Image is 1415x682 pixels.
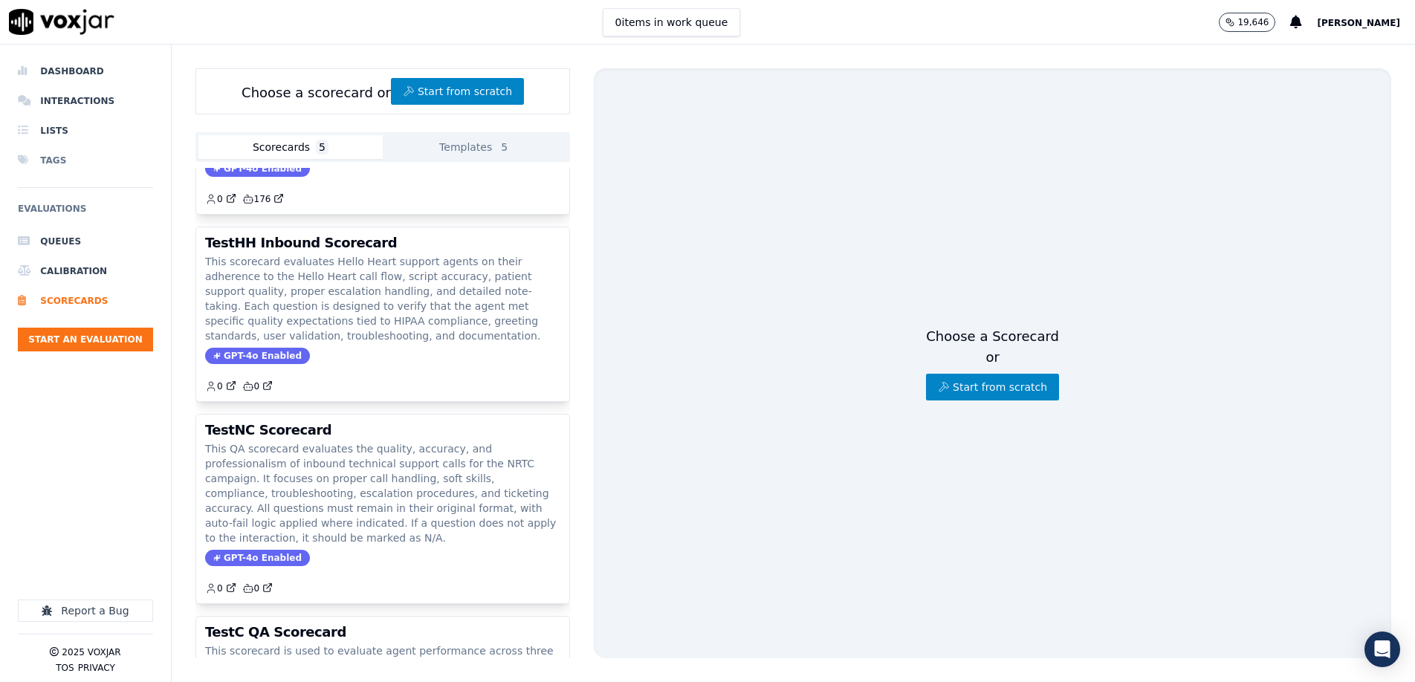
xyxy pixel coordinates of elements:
a: Tags [18,146,153,175]
button: Start an Evaluation [18,328,153,351]
button: TOS [56,662,74,674]
button: Start from scratch [926,374,1059,400]
span: [PERSON_NAME] [1317,18,1400,28]
img: voxjar logo [9,9,114,35]
h3: TestNC Scorecard [205,423,560,437]
a: Calibration [18,256,153,286]
h3: TestHH Inbound Scorecard [205,236,560,250]
a: Interactions [18,86,153,116]
div: Open Intercom Messenger [1364,631,1400,667]
a: Lists [18,116,153,146]
a: 0 [205,582,236,594]
button: 0 [205,380,242,392]
a: Dashboard [18,56,153,86]
button: Templates [383,135,567,159]
button: [PERSON_NAME] [1317,13,1415,31]
a: 176 [242,193,285,205]
a: 0 [205,380,236,392]
a: 0 [242,582,273,594]
a: 0 [242,380,273,392]
a: 0 [205,193,236,205]
p: 2025 Voxjar [62,646,120,658]
p: This QA scorecard evaluates the quality, accuracy, and professionalism of inbound technical suppo... [205,441,560,545]
p: This scorecard evaluates Hello Heart support agents on their adherence to the Hello Heart call fl... [205,254,560,343]
button: Scorecards [198,135,383,159]
a: Queues [18,227,153,256]
span: GPT-4o Enabled [205,348,310,364]
span: GPT-4o Enabled [205,550,310,566]
button: Privacy [78,662,115,674]
span: GPT-4o Enabled [205,160,310,177]
button: 0items in work queue [603,8,741,36]
span: 5 [316,140,328,155]
button: Start from scratch [391,78,524,105]
h6: Evaluations [18,200,153,227]
p: 19,646 [1237,16,1269,28]
button: 0 [205,582,242,594]
a: Scorecards [18,286,153,316]
button: Report a Bug [18,600,153,622]
div: Choose a Scorecard or [926,326,1059,400]
button: 19,646 [1219,13,1275,32]
span: 5 [498,140,511,155]
div: Choose a scorecard or [195,68,570,114]
button: 19,646 [1219,13,1290,32]
h3: TestC QA Scorecard [205,626,560,639]
button: 0 [205,193,242,205]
